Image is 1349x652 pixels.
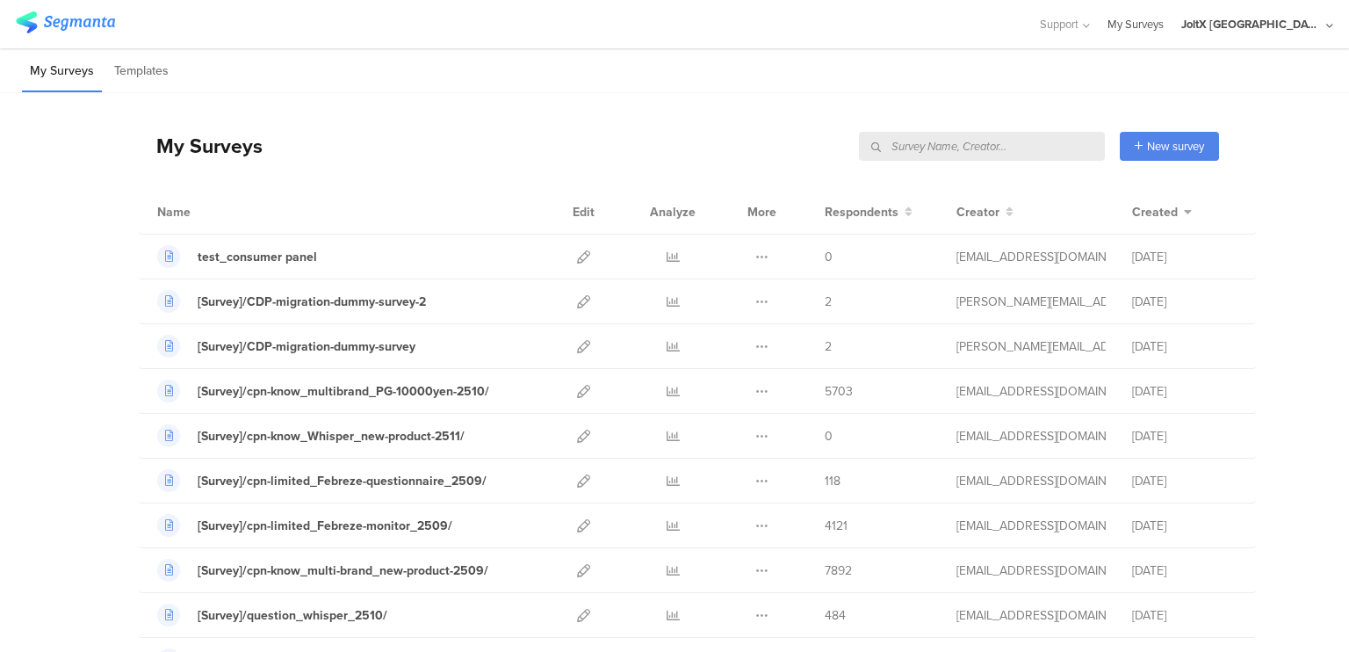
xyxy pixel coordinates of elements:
[1132,472,1237,490] div: [DATE]
[157,559,488,582] a: [Survey]/cpn-know_multi-brand_new-product-2509/
[646,190,699,234] div: Analyze
[956,517,1106,535] div: kumai.ik@pg.com
[825,606,846,625] span: 484
[825,293,832,311] span: 2
[198,427,465,446] div: [Survey]/cpn-know_Whisper_new-product-2511/
[565,190,602,234] div: Edit
[825,203,913,221] button: Respondents
[825,427,833,446] span: 0
[1132,248,1237,266] div: [DATE]
[157,245,317,268] a: test_consumer panel
[198,561,488,580] div: [Survey]/cpn-know_multi-brand_new-product-2509/
[956,382,1106,401] div: kumai.ik@pg.com
[1132,427,1237,446] div: [DATE]
[956,561,1106,580] div: kumai.ik@pg.com
[956,337,1106,356] div: praharaj.sp.1@pg.com
[1181,16,1322,33] div: JoltX [GEOGRAPHIC_DATA]
[825,517,848,535] span: 4121
[825,337,832,356] span: 2
[1040,16,1078,33] span: Support
[956,427,1106,446] div: kumai.ik@pg.com
[956,203,1014,221] button: Creator
[22,51,102,92] li: My Surveys
[743,190,781,234] div: More
[16,11,115,33] img: segmanta logo
[825,382,853,401] span: 5703
[1132,382,1237,401] div: [DATE]
[157,335,415,358] a: [Survey]/CDP-migration-dummy-survey
[1132,203,1192,221] button: Created
[106,51,177,92] li: Templates
[1132,203,1178,221] span: Created
[859,132,1105,161] input: Survey Name, Creator...
[825,561,852,580] span: 7892
[198,606,387,625] div: [Survey]/question_whisper_2510/
[198,472,487,490] div: [Survey]/cpn-limited_Febreze-questionnaire_2509/
[1132,606,1237,625] div: [DATE]
[157,380,489,402] a: [Survey]/cpn-know_multibrand_PG-10000yen-2510/
[157,604,387,627] a: [Survey]/question_whisper_2510/
[157,514,452,537] a: [Survey]/cpn-limited_Febreze-monitor_2509/
[956,248,1106,266] div: kumai.ik@pg.com
[956,472,1106,490] div: kumai.ik@pg.com
[825,203,898,221] span: Respondents
[198,517,452,535] div: [Survey]/cpn-limited_Febreze-monitor_2509/
[1132,293,1237,311] div: [DATE]
[1132,517,1237,535] div: [DATE]
[198,248,317,266] div: test_consumer panel
[157,424,465,447] a: [Survey]/cpn-know_Whisper_new-product-2511/
[157,469,487,492] a: [Survey]/cpn-limited_Febreze-questionnaire_2509/
[157,290,426,313] a: [Survey]/CDP-migration-dummy-survey-2
[1132,561,1237,580] div: [DATE]
[198,293,426,311] div: [Survey]/CDP-migration-dummy-survey-2
[198,337,415,356] div: [Survey]/CDP-migration-dummy-survey
[1147,138,1204,155] span: New survey
[1132,337,1237,356] div: [DATE]
[825,472,840,490] span: 118
[825,248,833,266] span: 0
[198,382,489,401] div: [Survey]/cpn-know_multibrand_PG-10000yen-2510/
[157,203,263,221] div: Name
[956,293,1106,311] div: praharaj.sp.1@pg.com
[956,203,999,221] span: Creator
[139,131,263,161] div: My Surveys
[956,606,1106,625] div: kumai.ik@pg.com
